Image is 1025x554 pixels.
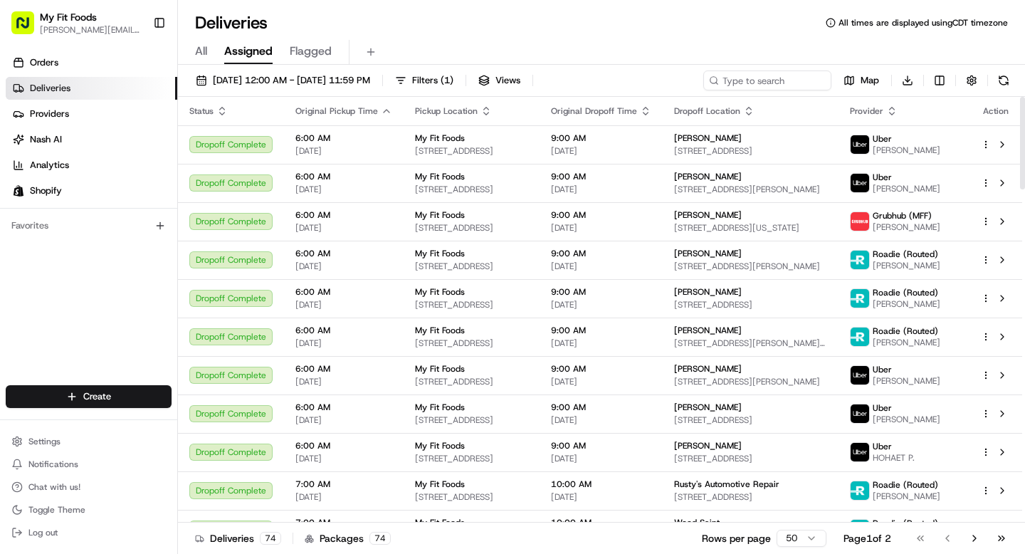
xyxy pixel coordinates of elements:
[472,70,527,90] button: Views
[6,77,177,100] a: Deliveries
[415,184,528,195] span: [STREET_ADDRESS]
[213,74,370,87] span: [DATE] 12:00 AM - [DATE] 11:59 PM
[551,491,651,503] span: [DATE]
[295,286,392,298] span: 6:00 AM
[6,454,172,474] button: Notifications
[295,440,392,451] span: 6:00 AM
[851,328,869,346] img: roadie-logo-v2.jpg
[28,527,58,538] span: Log out
[981,105,1011,117] div: Action
[295,145,392,157] span: [DATE]
[674,105,740,117] span: Dropoff Location
[551,402,651,413] span: 9:00 AM
[703,70,831,90] input: Type to search
[551,286,651,298] span: 9:00 AM
[30,56,58,69] span: Orders
[14,208,26,219] div: 📗
[415,286,465,298] span: My Fit Foods
[873,518,938,529] span: Roadie (Routed)
[674,171,742,182] span: [PERSON_NAME]
[873,479,938,491] span: Roadie (Routed)
[9,201,115,226] a: 📗Knowledge Base
[295,491,392,503] span: [DATE]
[674,338,827,349] span: [STREET_ADDRESS][PERSON_NAME][PERSON_NAME]
[6,179,177,202] a: Shopify
[30,159,69,172] span: Analytics
[674,363,742,375] span: [PERSON_NAME]
[120,208,132,219] div: 💻
[142,241,172,252] span: Pylon
[495,74,520,87] span: Views
[415,440,465,451] span: My Fit Foods
[415,248,465,259] span: My Fit Foods
[6,477,172,497] button: Chat with us!
[861,74,879,87] span: Map
[13,185,24,197] img: Shopify logo
[873,249,938,260] span: Roadie (Routed)
[551,105,637,117] span: Original Dropoff Time
[873,337,940,348] span: [PERSON_NAME]
[674,132,742,144] span: [PERSON_NAME]
[369,532,391,545] div: 74
[295,363,392,375] span: 6:00 AM
[415,453,528,464] span: [STREET_ADDRESS]
[702,531,771,545] p: Rows per page
[295,299,392,310] span: [DATE]
[14,14,43,43] img: Nash
[30,108,69,120] span: Providers
[551,363,651,375] span: 9:00 AM
[415,222,528,234] span: [STREET_ADDRESS]
[295,414,392,426] span: [DATE]
[873,145,940,156] span: [PERSON_NAME]
[873,364,892,375] span: Uber
[851,251,869,269] img: roadie-logo-v2.jpg
[28,459,78,470] span: Notifications
[6,523,172,543] button: Log out
[28,436,61,447] span: Settings
[48,136,233,150] div: Start new chat
[260,532,281,545] div: 74
[295,479,392,490] span: 7:00 AM
[415,145,528,157] span: [STREET_ADDRESS]
[28,504,85,516] span: Toggle Theme
[115,201,234,226] a: 💻API Documentation
[295,184,392,195] span: [DATE]
[674,376,827,387] span: [STREET_ADDRESS][PERSON_NAME]
[839,17,1008,28] span: All times are displayed using CDT timezone
[415,517,465,528] span: My Fit Foods
[295,261,392,272] span: [DATE]
[389,70,460,90] button: Filters(1)
[415,363,465,375] span: My Fit Foods
[295,222,392,234] span: [DATE]
[873,221,940,233] span: [PERSON_NAME]
[290,43,332,60] span: Flagged
[135,207,228,221] span: API Documentation
[674,184,827,195] span: [STREET_ADDRESS][PERSON_NAME]
[851,520,869,538] img: roadie-logo-v2.jpg
[415,105,478,117] span: Pickup Location
[674,286,742,298] span: [PERSON_NAME]
[851,174,869,192] img: uber-new-logo.jpeg
[189,70,377,90] button: [DATE] 12:00 AM - [DATE] 11:59 PM
[6,432,172,451] button: Settings
[551,222,651,234] span: [DATE]
[873,452,915,464] span: HOHAET P.
[30,82,70,95] span: Deliveries
[551,414,651,426] span: [DATE]
[6,500,172,520] button: Toggle Theme
[6,128,177,151] a: Nash AI
[195,43,207,60] span: All
[28,481,80,493] span: Chat with us!
[674,325,742,336] span: [PERSON_NAME]
[851,481,869,500] img: roadie-logo-v2.jpg
[40,24,142,36] span: [PERSON_NAME][EMAIL_ADDRESS][DOMAIN_NAME]
[195,11,268,34] h1: Deliveries
[674,209,742,221] span: [PERSON_NAME]
[189,105,214,117] span: Status
[674,145,827,157] span: [STREET_ADDRESS]
[551,338,651,349] span: [DATE]
[551,145,651,157] span: [DATE]
[873,325,938,337] span: Roadie (Routed)
[415,132,465,144] span: My Fit Foods
[873,260,940,271] span: [PERSON_NAME]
